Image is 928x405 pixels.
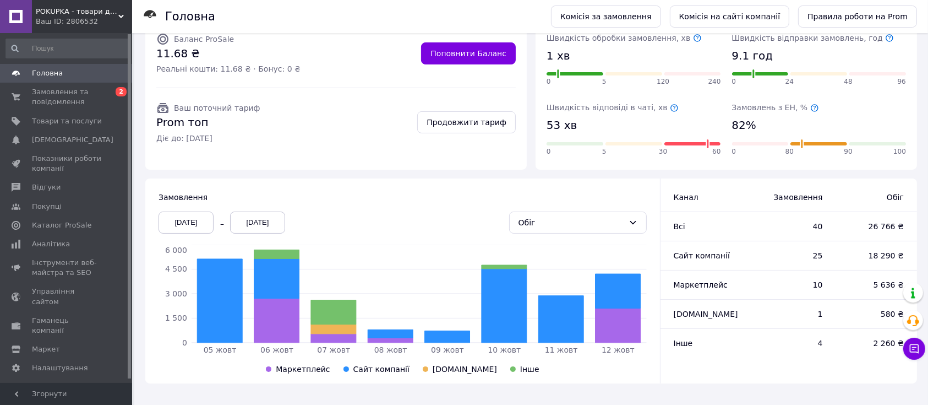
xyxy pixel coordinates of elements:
span: 90 [844,147,853,156]
span: Інше [520,365,539,374]
span: 82% [732,117,756,133]
tspan: 3 000 [165,289,187,298]
h1: Головна [165,10,215,23]
span: 1 [759,309,822,320]
span: 24 [785,77,794,87]
a: Поповнити Баланс [421,42,516,64]
span: 48 [844,77,853,87]
div: [DATE] [159,212,214,234]
span: 0 [732,147,736,156]
tspan: 0 [182,338,187,347]
tspan: 6 000 [165,246,187,255]
span: 4 [759,338,822,349]
span: 1 хв [547,48,570,64]
span: Швидкість відправки замовлень, год [732,34,894,42]
span: Маркет [32,344,60,354]
span: Відгуки [32,182,61,192]
a: Правила роботи на Prom [798,6,917,28]
span: 5 [602,77,607,87]
span: 18 290 ₴ [845,250,904,261]
tspan: 12 жовт [602,345,635,354]
span: Замовлення та повідомлення [32,87,102,107]
span: Замовлення [159,193,208,202]
span: 10 [759,279,822,290]
span: 100 [893,147,906,156]
span: 25 [759,250,822,261]
span: 0 [547,77,551,87]
span: Обіг [845,192,904,203]
tspan: 07 жовт [317,345,350,354]
tspan: 09 жовт [431,345,464,354]
tspan: 06 жовт [260,345,293,354]
span: 5 [602,147,607,156]
span: Каталог ProSale [32,220,91,230]
tspan: 10 жовт [488,345,521,354]
span: Замовлень з ЕН, % [732,103,819,112]
span: 40 [759,221,822,232]
span: 2 [116,87,127,96]
span: Аналітика [32,239,70,249]
span: Інструменти веб-майстра та SEO [32,258,102,278]
span: Швидкість відповіді в чаті, хв [547,103,679,112]
span: Показники роботи компанії [32,154,102,174]
span: 0 [732,77,736,87]
span: 96 [898,77,906,87]
span: Маркетплейс [276,365,330,374]
span: Сайт компанії [353,365,410,374]
span: POKUPKA - товари для всієї родини [36,7,118,17]
span: Канал [674,193,698,202]
span: Реальні кошти: 11.68 ₴ · Бонус: 0 ₴ [156,63,301,74]
span: 60 [712,147,720,156]
span: 9.1 год [732,48,773,64]
div: [DATE] [230,212,285,234]
span: Головна [32,68,63,78]
div: Обіг [518,217,624,229]
span: Покупці [32,202,62,212]
span: 120 [657,77,669,87]
span: Замовлення [759,192,822,203]
span: Баланс ProSale [174,35,234,44]
a: Комісія на сайті компанії [670,6,790,28]
span: Інше [674,339,693,348]
span: Діє до: [DATE] [156,133,260,144]
span: Товари та послуги [32,116,102,126]
a: Комісія за замовлення [551,6,661,28]
span: Налаштування [32,363,88,373]
span: 30 [659,147,667,156]
input: Пошук [6,39,129,58]
span: 26 766 ₴ [845,221,904,232]
button: Чат з покупцем [903,338,925,360]
span: 0 [547,147,551,156]
span: 580 ₴ [845,309,904,320]
tspan: 4 500 [165,264,187,273]
span: Маркетплейс [674,280,728,289]
span: 2 260 ₴ [845,338,904,349]
span: [DOMAIN_NAME] [433,365,497,374]
span: Управління сайтом [32,287,102,306]
span: Гаманець компанії [32,316,102,336]
tspan: 11 жовт [545,345,578,354]
span: [DOMAIN_NAME] [674,310,738,318]
span: 11.68 ₴ [156,46,301,62]
div: Ваш ID: 2806532 [36,17,132,26]
span: Сайт компанії [674,251,730,260]
span: 80 [785,147,794,156]
span: Prom топ [156,115,260,131]
span: 5 636 ₴ [845,279,904,290]
span: [DEMOGRAPHIC_DATA] [32,135,113,145]
tspan: 05 жовт [204,345,237,354]
span: 53 хв [547,117,577,133]
span: 240 [708,77,721,87]
span: Всi [674,222,685,231]
tspan: 08 жовт [374,345,407,354]
span: Ваш поточний тариф [174,104,260,112]
tspan: 1 500 [165,314,187,322]
a: Продовжити тариф [417,111,516,133]
span: Швидкість обробки замовлення, хв [547,34,702,42]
